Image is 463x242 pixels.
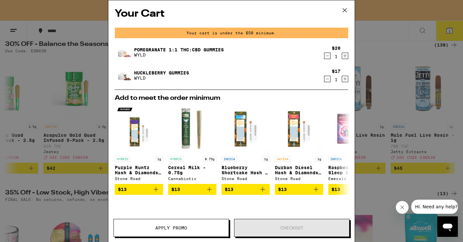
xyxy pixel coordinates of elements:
[328,177,377,181] div: Emerald Sky
[342,53,348,59] button: Increment
[328,105,377,153] img: Emerald Sky - Raspberry Dream Sleep 10:2:2 Gummies
[115,177,163,181] div: Stone Road
[115,66,133,84] img: Huckleberry Gummies
[203,156,216,162] p: 0.75g
[332,54,340,59] div: 1
[225,187,233,192] span: $13
[275,105,323,153] img: Stone Road - Durban Diesel Hash & Diamonds Infused - 1g
[315,156,323,162] p: 1g
[115,184,163,195] button: Add to bag
[113,219,229,237] button: Apply Promo
[115,156,130,162] p: HYBRID
[342,76,348,82] button: Increment
[222,165,270,175] p: Blueberry Shortcake Hash & Diamond Infused - 1g
[134,47,224,52] a: Pomegranate 1:1 THC:CBD Gummies
[168,184,216,195] button: Add to bag
[134,70,189,75] a: Huckleberry Gummies
[324,53,331,59] button: Decrement
[331,187,340,192] span: $13
[328,165,377,175] p: Raspberry Dream Sleep 10:2:2 Gummies
[171,187,180,192] span: $13
[275,184,323,195] button: Add to bag
[332,77,340,82] div: 1
[278,187,287,192] span: $13
[234,219,350,237] button: Checkout
[168,156,184,162] p: HYBRID
[332,69,340,74] div: $17
[324,76,331,82] button: Decrement
[275,105,323,184] a: Open page for Durban Diesel Hash & Diamonds Infused - 1g from Stone Road
[222,184,270,195] button: Add to bag
[222,177,270,181] div: Stone Road
[168,177,216,181] div: Cannabiotix
[396,201,409,214] iframe: Close message
[275,156,290,162] p: SATIVA
[115,28,348,38] div: Your cart is under the $50 minimum.
[332,46,340,51] div: $20
[115,105,163,184] a: Open page for Purple Runtz Hash & Diamonds Infused - 1g from Stone Road
[168,105,216,153] img: Cannabiotix - Cereal Milk - 0.75g
[115,7,348,21] h2: Your Cart
[168,105,216,184] a: Open page for Cereal Milk - 0.75g from Cannabiotix
[275,177,323,181] div: Stone Road
[155,156,163,162] p: 1g
[134,52,224,57] p: WYLD
[262,156,270,162] p: 1g
[328,156,344,162] p: INDICA
[118,187,127,192] span: $13
[328,105,377,184] a: Open page for Raspberry Dream Sleep 10:2:2 Gummies from Emerald Sky
[222,105,270,184] a: Open page for Blueberry Shortcake Hash & Diamond Infused - 1g from Stone Road
[222,156,237,162] p: INDICA
[168,165,216,175] p: Cereal Milk - 0.75g
[134,75,189,81] p: WYLD
[328,184,377,195] button: Add to bag
[222,105,270,153] img: Stone Road - Blueberry Shortcake Hash & Diamond Infused - 1g
[115,95,348,101] h2: Add to meet the order minimum
[280,226,304,230] span: Checkout
[155,226,187,230] span: Apply Promo
[115,165,163,175] p: Purple Runtz Hash & Diamonds Infused - 1g
[411,200,458,214] iframe: Message from company
[115,105,163,153] img: Stone Road - Purple Runtz Hash & Diamonds Infused - 1g
[437,216,458,237] iframe: Button to launch messaging window
[275,165,323,175] p: Durban Diesel Hash & Diamonds Infused - 1g
[115,43,133,61] img: Pomegranate 1:1 THC:CBD Gummies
